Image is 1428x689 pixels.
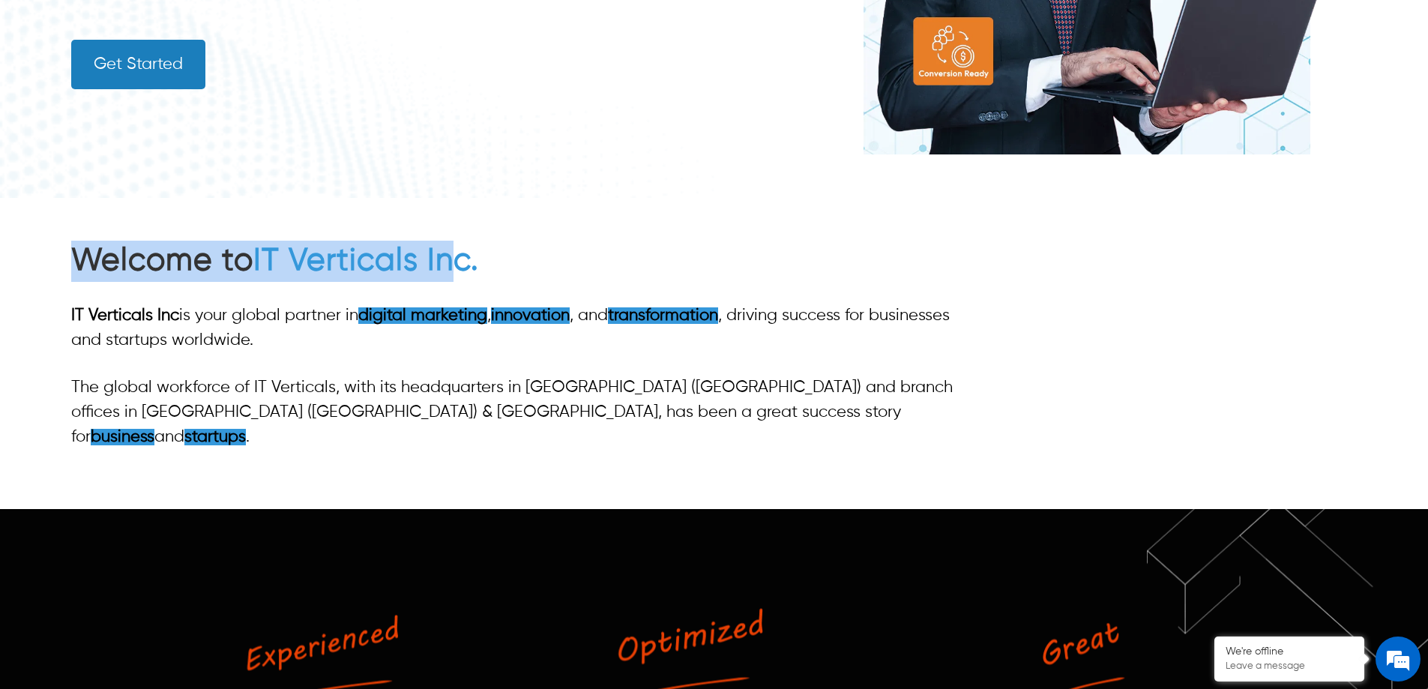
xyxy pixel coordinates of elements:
p: The global workforce of IT Verticals, with its headquarters in [GEOGRAPHIC_DATA] ([GEOGRAPHIC_DAT... [71,376,971,450]
textarea: Type your message and click 'Submit' [7,409,286,462]
img: salesiqlogo_leal7QplfZFryJ6FIlVepeu7OftD7mt8q6exU6-34PB8prfIgodN67KcxXM9Y7JQ_.png [103,394,114,403]
div: Leave a message [78,84,252,103]
a: business [91,429,154,445]
p: Leave a message [1226,661,1353,673]
a: startups [184,429,246,445]
a: Get Started [71,40,205,89]
img: logo_Zg8I0qSkbAqR2WFHt3p6CTuqpyXMFPubPcD2OT02zFN43Cy9FUNNG3NEPhM_Q1qe_.png [25,90,63,98]
em: Submit [220,462,272,482]
em: Driven by SalesIQ [118,393,190,403]
a: IT Verticals Inc. [253,245,479,277]
a: transformation [608,307,718,324]
div: We're offline [1226,646,1353,658]
a: digital marketing [358,307,487,324]
span: We are offline. Please leave us a message. [31,189,262,340]
h2: Welcome to [71,241,971,282]
div: Minimize live chat window [246,7,282,43]
p: is your global partner in , , and , driving success for businesses and startups worldwide. [71,304,971,353]
a: IT Verticals Inc [71,307,179,324]
a: innovation [491,307,570,324]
